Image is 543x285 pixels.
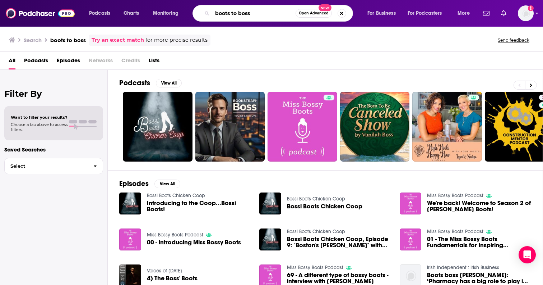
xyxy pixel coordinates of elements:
a: Show notifications dropdown [480,7,492,19]
button: View All [154,180,180,188]
button: open menu [452,8,479,19]
span: We're back! Welcome to Season 2 of [PERSON_NAME] Boots! [427,200,531,212]
a: 01 - The Miss Bossy Boots Fundamentals for Inspiring Leadership in Business [427,236,531,248]
a: All [9,55,15,69]
a: Try an exact match [92,36,144,44]
h3: boots to boss [50,37,86,44]
span: More [458,8,470,18]
button: Show profile menu [518,5,534,21]
a: Miss Bossy Boots Podcast [427,193,483,199]
a: Irish Independent : Irish Business [427,264,499,271]
a: EpisodesView All [119,179,180,188]
span: For Podcasters [408,8,442,18]
a: PodcastsView All [119,78,182,87]
span: Networks [89,55,113,69]
span: 69 - A different type of bossy boots - interview with [PERSON_NAME] [287,272,391,284]
span: Want to filter your results? [11,115,68,120]
a: Bossi Boots Chicken Coop, Episode 9: "Boston's Beyonce" with Candace Persuasian [287,236,391,248]
img: User Profile [518,5,534,21]
span: Choose a tab above to access filters. [11,122,68,132]
button: View All [156,79,182,87]
span: For Business [367,8,396,18]
button: open menu [84,8,120,19]
button: Select [4,158,103,174]
h3: Search [24,37,42,44]
a: Show notifications dropdown [498,7,509,19]
a: 4) The Boss' Boots [147,275,198,281]
img: We're back! Welcome to Season 2 of Miss Bossy Boots! [400,193,422,214]
a: Miss Bossy Boots Podcast [287,264,343,271]
a: Boots boss Stephen Watkins: ‘Pharmacy has a big role to play in public healthcare – that’s where ... [427,272,531,284]
span: Credits [121,55,140,69]
img: 00 - Introducing Miss Bossy Boots [119,229,141,250]
a: 00 - Introducing Miss Bossy Boots [147,239,241,245]
button: open menu [148,8,188,19]
a: Voices of Today [147,268,182,274]
button: open menu [362,8,405,19]
a: Bossi Boots Chicken Coop [287,203,362,209]
span: Bossi Boots Chicken Coop, Episode 9: "Boston's [PERSON_NAME]" with [PERSON_NAME] Persuasian [287,236,391,248]
div: Search podcasts, credits, & more... [199,5,360,22]
svg: Add a profile image [528,5,534,11]
img: Bossi Boots Chicken Coop [259,193,281,214]
p: Saved Searches [4,146,103,153]
span: Monitoring [153,8,178,18]
span: New [319,4,331,11]
a: Lists [149,55,159,69]
span: Open Advanced [299,12,329,15]
img: Bossi Boots Chicken Coop, Episode 9: "Boston's Beyonce" with Candace Persuasian [259,229,281,250]
span: Podcasts [89,8,110,18]
a: We're back! Welcome to Season 2 of Miss Bossy Boots! [427,200,531,212]
span: Logged in as catefess [518,5,534,21]
div: Open Intercom Messenger [519,246,536,263]
span: Boots boss [PERSON_NAME]: ‘Pharmacy has a big role to play in public healthcare – that’s where th... [427,272,531,284]
h2: Filter By [4,89,103,99]
span: Select [5,164,88,168]
input: Search podcasts, credits, & more... [212,8,296,19]
a: Podcasts [24,55,48,69]
h2: Podcasts [119,78,150,87]
a: Bossi Boots Chicken Coop [287,196,345,202]
a: Introducing to the Coop...Bossi Boots! [147,200,251,212]
span: Charts [124,8,139,18]
span: for more precise results [145,36,208,44]
a: Episodes [57,55,80,69]
a: Miss Bossy Boots Podcast [427,229,483,235]
button: Open AdvancedNew [296,9,332,18]
button: open menu [403,8,452,19]
img: Podchaser - Follow, Share and Rate Podcasts [6,6,75,20]
img: 01 - The Miss Bossy Boots Fundamentals for Inspiring Leadership in Business [400,229,422,250]
a: Charts [119,8,143,19]
h2: Episodes [119,179,149,188]
a: Bossi Boots Chicken Coop [287,229,345,235]
a: Miss Bossy Boots Podcast [147,232,203,238]
a: Bossi Boots Chicken Coop [147,193,205,199]
img: Introducing to the Coop...Bossi Boots! [119,193,141,214]
a: 69 - A different type of bossy boots - interview with Alana Roper [287,272,391,284]
button: Send feedback [496,37,532,43]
